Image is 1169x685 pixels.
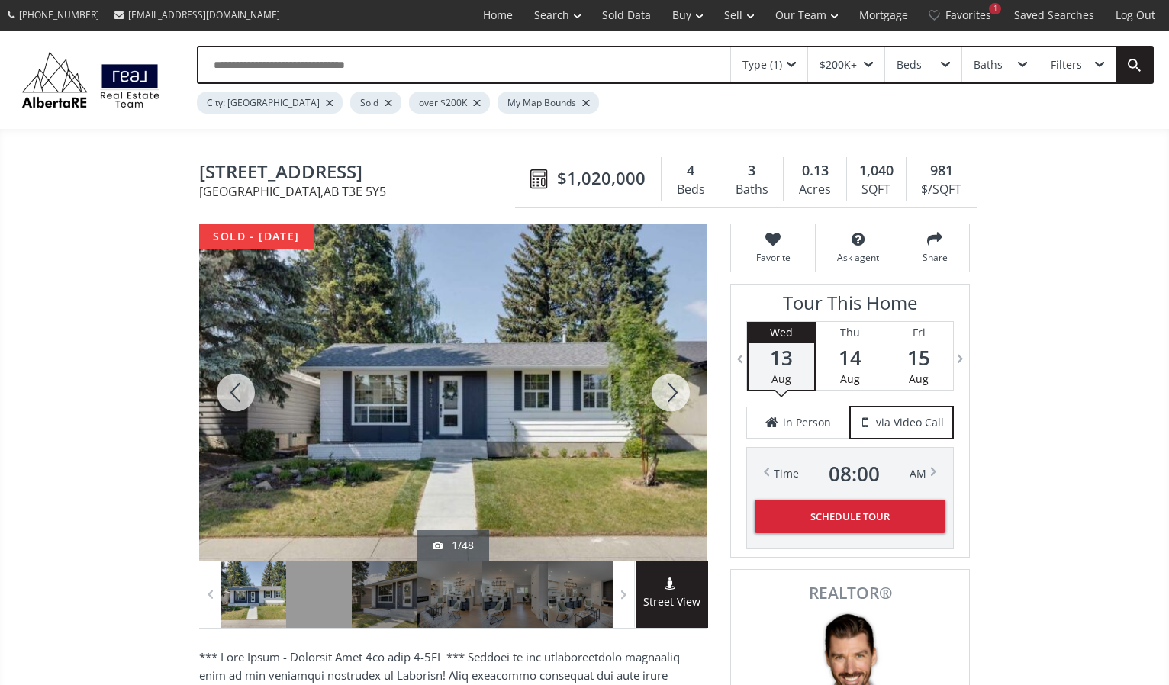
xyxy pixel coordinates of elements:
[755,500,945,533] button: Schedule Tour
[974,59,1003,70] div: Baths
[409,92,490,114] div: over $200K
[433,538,474,553] div: 1/48
[669,178,712,201] div: Beds
[859,161,894,181] span: 1,040
[19,8,99,21] span: [PHONE_NUMBER]
[557,166,646,190] span: $1,020,000
[197,92,343,114] div: City: [GEOGRAPHIC_DATA]
[774,463,926,484] div: Time AM
[350,92,401,114] div: Sold
[820,59,857,70] div: $200K+
[728,161,775,181] div: 3
[749,322,814,343] div: Wed
[884,347,953,368] span: 15
[908,251,961,264] span: Share
[791,161,838,181] div: 0.13
[829,463,880,484] span: 08 : 00
[771,371,791,386] span: Aug
[739,251,807,264] span: Favorite
[199,162,523,185] span: 5328 La Salle Crescent SW
[1051,59,1082,70] div: Filters
[728,178,775,201] div: Baths
[199,185,523,198] span: [GEOGRAPHIC_DATA] , AB T3E 5Y5
[816,347,884,368] span: 14
[840,371,860,386] span: Aug
[748,585,952,601] span: REALTOR®
[855,178,898,201] div: SQFT
[128,8,280,21] span: [EMAIL_ADDRESS][DOMAIN_NAME]
[884,322,953,343] div: Fri
[914,161,969,181] div: 981
[823,251,892,264] span: Ask agent
[791,178,838,201] div: Acres
[914,178,969,201] div: $/SQFT
[909,371,929,386] span: Aug
[746,292,954,321] h3: Tour This Home
[742,59,782,70] div: Type (1)
[107,1,288,29] a: [EMAIL_ADDRESS][DOMAIN_NAME]
[636,593,708,611] span: Street View
[749,347,814,368] span: 13
[816,322,884,343] div: Thu
[989,3,1001,14] div: 1
[669,161,712,181] div: 4
[897,59,922,70] div: Beds
[783,415,831,430] span: in Person
[199,224,314,249] div: sold - [DATE]
[15,48,166,111] img: Logo
[199,224,707,561] div: 5328 La Salle Crescent SW Calgary, AB T3E 5Y5 - Photo 1 of 48
[498,92,599,114] div: My Map Bounds
[876,415,944,430] span: via Video Call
